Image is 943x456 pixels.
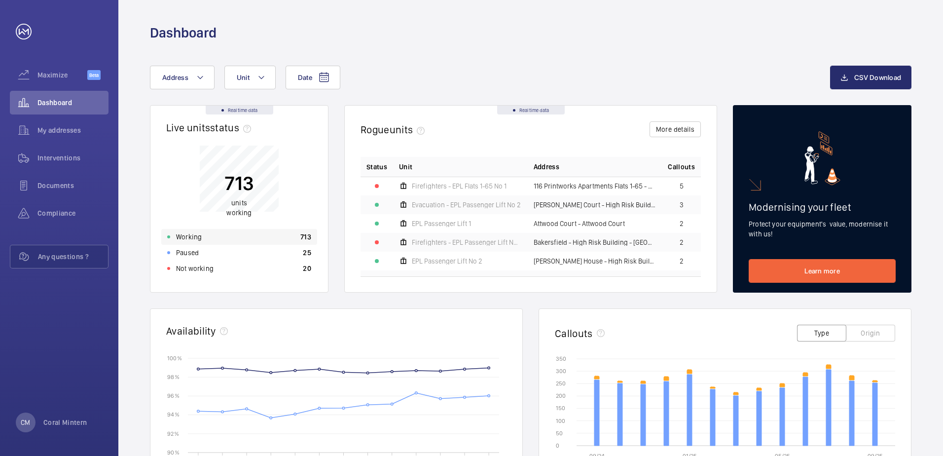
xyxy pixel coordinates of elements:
span: Dashboard [37,98,109,108]
text: 94 % [167,411,180,418]
button: Type [797,325,846,342]
span: Documents [37,181,109,190]
p: Paused [176,248,199,258]
span: EPL Passenger Lift 1 [412,220,471,227]
button: More details [650,121,701,137]
span: Attwood Court - Attwood Court [534,220,625,227]
span: working [226,209,252,217]
span: 3 [680,201,684,208]
text: 100 [556,418,565,424]
text: 300 [556,368,566,375]
span: 116 Printworks Apartments Flats 1-65 - High Risk Building - 116 Printworks Apartments Flats 1-65 [534,183,656,190]
p: Coral Mintern [43,418,87,427]
span: Date [298,74,312,81]
p: Protect your equipment's value, modernise it with us! [749,219,896,239]
span: Beta [87,70,101,80]
text: 90 % [167,449,180,456]
a: Learn more [749,259,896,283]
text: 0 [556,442,559,449]
text: 150 [556,405,565,412]
span: 5 [680,183,684,190]
h2: Callouts [555,327,593,340]
h2: Rogue [361,123,429,136]
h1: Dashboard [150,24,217,42]
span: Unit [237,74,250,81]
span: [PERSON_NAME] House - High Risk Building - [PERSON_NAME][GEOGRAPHIC_DATA] [534,258,656,265]
text: 350 [556,355,566,362]
span: Evacuation - EPL Passenger Lift No 2 [412,201,521,208]
button: CSV Download [830,66,911,89]
p: Not working [176,264,214,273]
div: Real time data [206,106,273,114]
p: Status [366,162,387,172]
p: Working [176,232,202,242]
p: units [224,198,254,218]
span: 2 [680,220,684,227]
p: 713 [300,232,311,242]
button: Address [150,66,215,89]
span: CSV Download [854,74,901,81]
span: Any questions ? [38,252,108,262]
span: Interventions [37,153,109,163]
span: My addresses [37,125,109,135]
span: Firefighters - EPL Flats 1-65 No 1 [412,183,507,190]
span: 2 [680,258,684,265]
p: CM [21,418,30,427]
p: 713 [224,171,254,195]
span: [PERSON_NAME] Court - High Risk Building - [PERSON_NAME][GEOGRAPHIC_DATA] [534,201,656,208]
text: 250 [556,380,566,387]
span: Maximize [37,70,87,80]
span: Address [162,74,188,81]
text: 96 % [167,392,180,399]
text: 200 [556,392,566,399]
span: Firefighters - EPL Passenger Lift No 2 [412,239,522,246]
h2: Availability [166,325,216,337]
span: Compliance [37,208,109,218]
span: EPL Passenger Lift No 2 [412,258,482,265]
h2: Live units [166,121,255,134]
button: Origin [846,325,895,342]
h2: Modernising your fleet [749,201,896,213]
text: 100 % [167,354,182,361]
img: marketing-card.svg [804,131,840,185]
div: Real time data [497,106,565,114]
span: Address [534,162,559,172]
p: 20 [303,264,311,273]
span: Bakersfield - High Risk Building - [GEOGRAPHIC_DATA] [534,239,656,246]
p: 25 [303,248,311,258]
span: Callouts [668,162,695,172]
text: 98 % [167,374,180,380]
span: status [210,121,255,134]
text: 92 % [167,430,179,437]
span: units [390,123,429,136]
button: Unit [224,66,276,89]
span: 2 [680,239,684,246]
button: Date [286,66,340,89]
text: 50 [556,430,563,437]
span: Unit [399,162,412,172]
